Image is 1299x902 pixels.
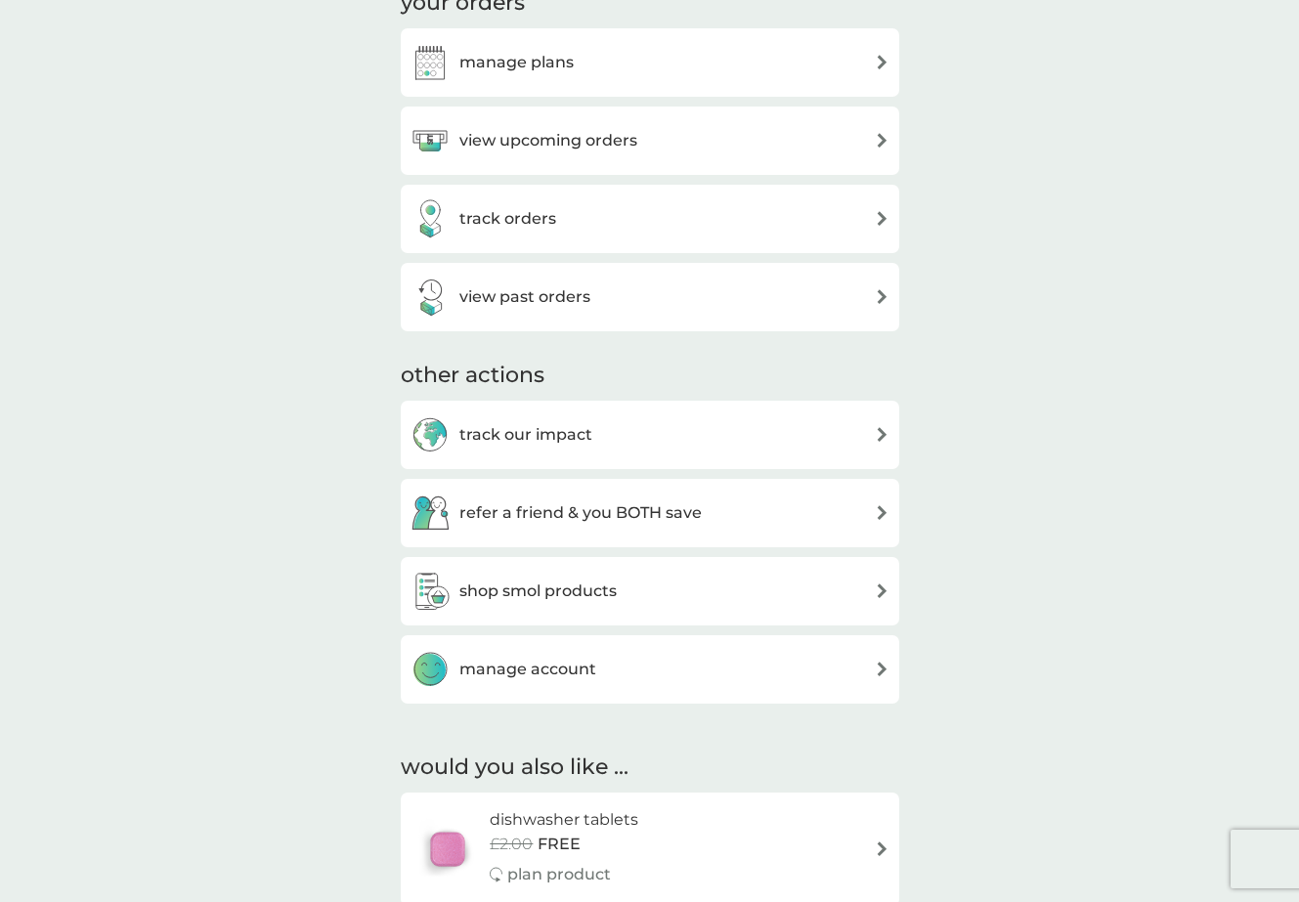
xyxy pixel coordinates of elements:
h3: manage plans [459,50,574,75]
img: arrow right [875,427,889,442]
p: plan product [507,862,611,887]
h3: refer a friend & you BOTH save [459,500,702,526]
h3: view upcoming orders [459,128,637,153]
img: dishwasher tablets [411,815,485,883]
img: arrow right [875,662,889,676]
span: £2.00 [490,832,533,857]
img: arrow right [875,211,889,226]
h3: manage account [459,657,596,682]
h2: would you also like ... [401,752,899,783]
h3: track orders [459,206,556,232]
h6: dishwasher tablets [490,807,638,833]
img: arrow right [875,841,889,856]
img: arrow right [875,505,889,520]
img: arrow right [875,583,889,598]
h3: track our impact [459,422,592,448]
h3: shop smol products [459,579,617,604]
img: arrow right [875,55,889,69]
h3: view past orders [459,284,590,310]
h3: other actions [401,361,544,391]
img: arrow right [875,289,889,304]
span: FREE [538,832,581,857]
img: arrow right [875,133,889,148]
